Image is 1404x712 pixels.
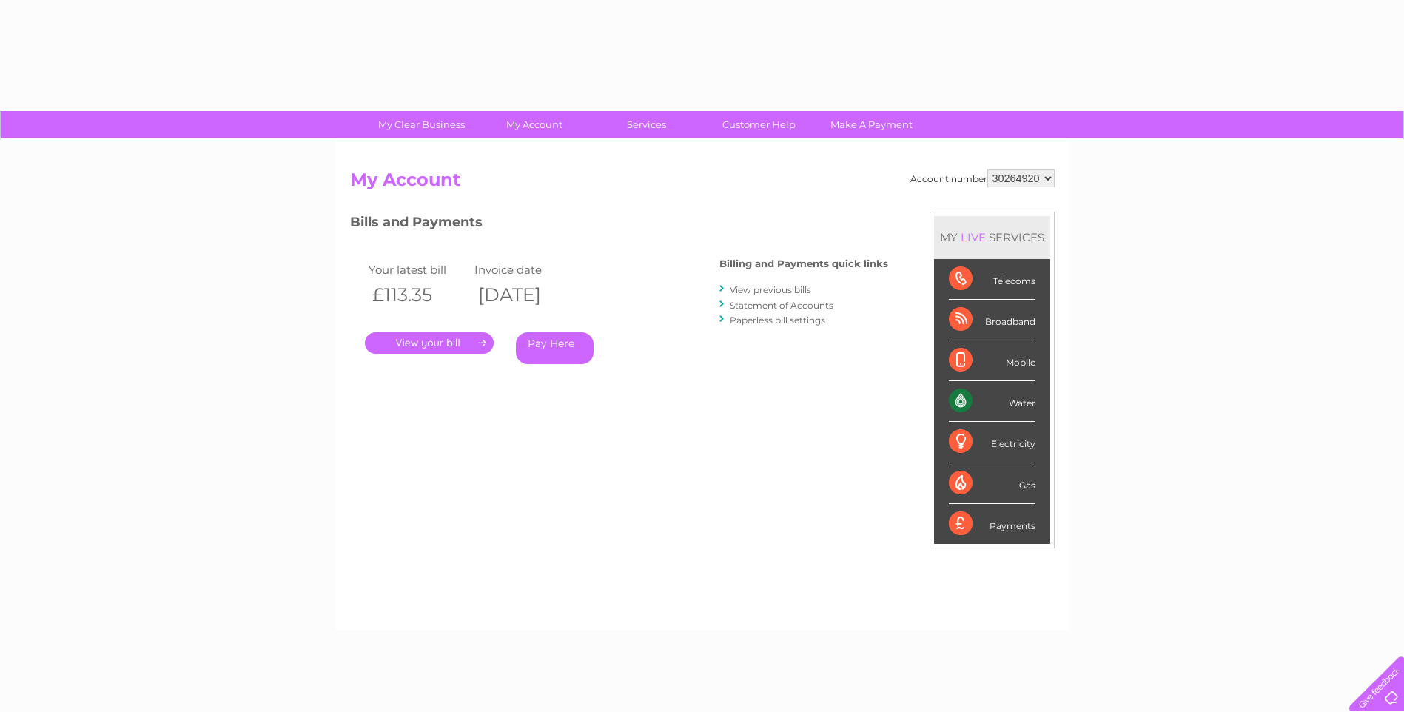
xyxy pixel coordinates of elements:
[949,259,1035,300] div: Telecoms
[585,111,708,138] a: Services
[949,300,1035,340] div: Broadband
[730,300,833,311] a: Statement of Accounts
[949,340,1035,381] div: Mobile
[698,111,820,138] a: Customer Help
[934,216,1050,258] div: MY SERVICES
[810,111,933,138] a: Make A Payment
[516,332,594,364] a: Pay Here
[949,422,1035,463] div: Electricity
[350,212,888,238] h3: Bills and Payments
[949,504,1035,544] div: Payments
[365,280,471,310] th: £113.35
[949,463,1035,504] div: Gas
[471,260,577,280] td: Invoice date
[958,230,989,244] div: LIVE
[365,260,471,280] td: Your latest bill
[949,381,1035,422] div: Water
[719,258,888,269] h4: Billing and Payments quick links
[365,332,494,354] a: .
[910,169,1055,187] div: Account number
[730,284,811,295] a: View previous bills
[730,315,825,326] a: Paperless bill settings
[360,111,483,138] a: My Clear Business
[350,169,1055,198] h2: My Account
[473,111,595,138] a: My Account
[471,280,577,310] th: [DATE]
